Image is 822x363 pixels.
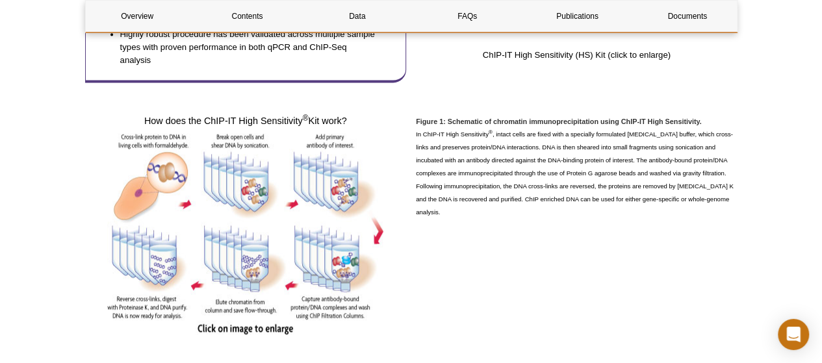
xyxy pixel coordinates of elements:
p: In ChIP-IT High Sensitivity , intact cells are fixed with a specially formulated [MEDICAL_DATA] b... [416,128,738,219]
a: Contents [196,1,299,32]
a: Data [305,1,409,32]
a: Overview [86,1,189,32]
a: FAQs [415,1,519,32]
h4: How does the ChIP-IT High Sensitivity Kit work? [85,115,407,127]
div: Open Intercom Messenger [778,319,809,350]
a: Publications [526,1,629,32]
img: Click on the image to enlarge it. [107,133,383,334]
h5: Figure 1: Schematic of chromatin immunoprecipitation using ChIP-IT High Sensitivity. [416,115,738,128]
li: Highly robust procedure has been validated across multiple sample types with proven performance i... [120,25,380,67]
p: ChIP-IT High Sensitivity (HS) Kit (click to enlarge) [416,45,738,62]
a: Documents [636,1,739,32]
sup: ® [489,129,493,135]
sup: ® [303,113,309,122]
